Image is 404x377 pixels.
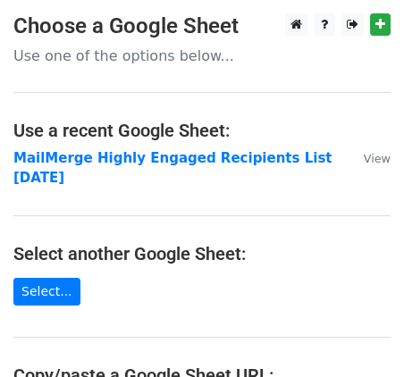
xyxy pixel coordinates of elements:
h4: Use a recent Google Sheet: [13,120,391,141]
a: View [346,150,391,166]
h4: Select another Google Sheet: [13,243,391,264]
p: Use one of the options below... [13,46,391,65]
a: MailMerge Highly Engaged Recipients List [DATE] [13,150,332,187]
small: View [364,152,391,165]
a: Select... [13,278,80,306]
h3: Choose a Google Sheet [13,13,391,39]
